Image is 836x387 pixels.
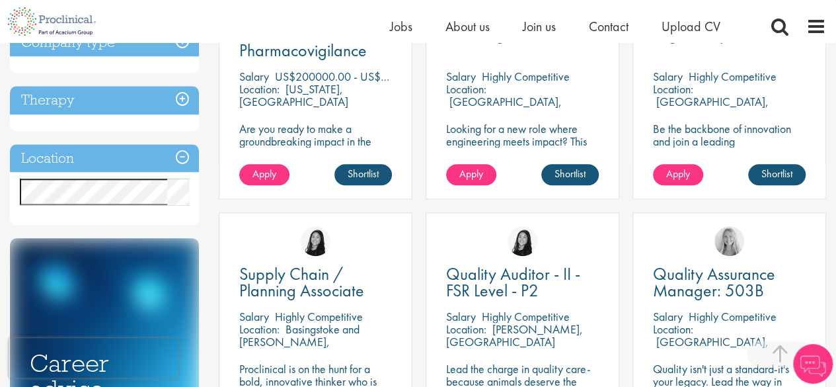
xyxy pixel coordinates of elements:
p: Looking for a new role where engineering meets impact? This CSV Engineer role is calling your name! [446,122,599,173]
span: Location: [653,81,693,97]
span: Salary [653,69,683,84]
p: Highly Competitive [689,309,777,324]
span: Quality Auditor - II - FSR Level - P2 [446,263,580,302]
a: Apply [446,164,496,185]
a: Jobs [390,18,412,35]
span: Location: [446,322,486,337]
img: Numhom Sudsok [301,226,330,256]
span: Location: [446,81,486,97]
span: Location: [653,322,693,337]
p: [US_STATE], [GEOGRAPHIC_DATA] [239,81,348,109]
span: Salary [446,69,476,84]
span: Apply [666,167,690,181]
p: Highly Competitive [275,309,363,324]
a: Shortlist [334,164,392,185]
a: Upload CV [662,18,720,35]
span: Salary [653,309,683,324]
a: Contact [589,18,628,35]
p: [GEOGRAPHIC_DATA], [GEOGRAPHIC_DATA] [653,334,769,362]
p: [GEOGRAPHIC_DATA], [GEOGRAPHIC_DATA] [653,94,769,122]
span: Salary [239,309,269,324]
a: About us [445,18,490,35]
span: Supply Chain / Planning Associate [239,263,364,302]
span: Quality Assurance Manager: 503B [653,263,775,302]
a: Shortlist [541,164,599,185]
a: Apply [239,164,289,185]
p: US$200000.00 - US$250000.00 per annum [275,69,486,84]
p: Highly Competitive [689,69,777,84]
a: Shortlist [748,164,806,185]
a: Join us [523,18,556,35]
h3: Therapy [10,86,199,114]
a: Supply Chain / Planning Associate [239,266,392,299]
span: Apply [459,167,483,181]
p: Highly Competitive [482,69,570,84]
p: Are you ready to make a groundbreaking impact in the world of biotechnology? Join a growing compa... [239,122,392,198]
span: Location: [239,81,280,97]
img: Shannon Briggs [714,226,744,256]
h3: Location [10,144,199,173]
p: [PERSON_NAME], [GEOGRAPHIC_DATA] [446,322,583,349]
span: Apply [252,167,276,181]
p: Be the backbone of innovation and join a leading pharmaceutical company to help keep life-changin... [653,122,806,185]
img: Numhom Sudsok [508,226,537,256]
p: Highly Competitive [482,309,570,324]
a: Associate Director, Pharmacovigilance [239,26,392,59]
img: Chatbot [793,344,833,384]
span: Salary [239,69,269,84]
span: Location: [239,322,280,337]
a: Apply [653,164,703,185]
iframe: reCAPTCHA [9,338,178,378]
span: Salary [446,309,476,324]
a: Quality Auditor - II - FSR Level - P2 [446,266,599,299]
a: Quality Assurance Manager: 503B [653,266,806,299]
p: [GEOGRAPHIC_DATA], [GEOGRAPHIC_DATA] [446,94,562,122]
p: Basingstoke and [PERSON_NAME], [GEOGRAPHIC_DATA] [239,322,360,362]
